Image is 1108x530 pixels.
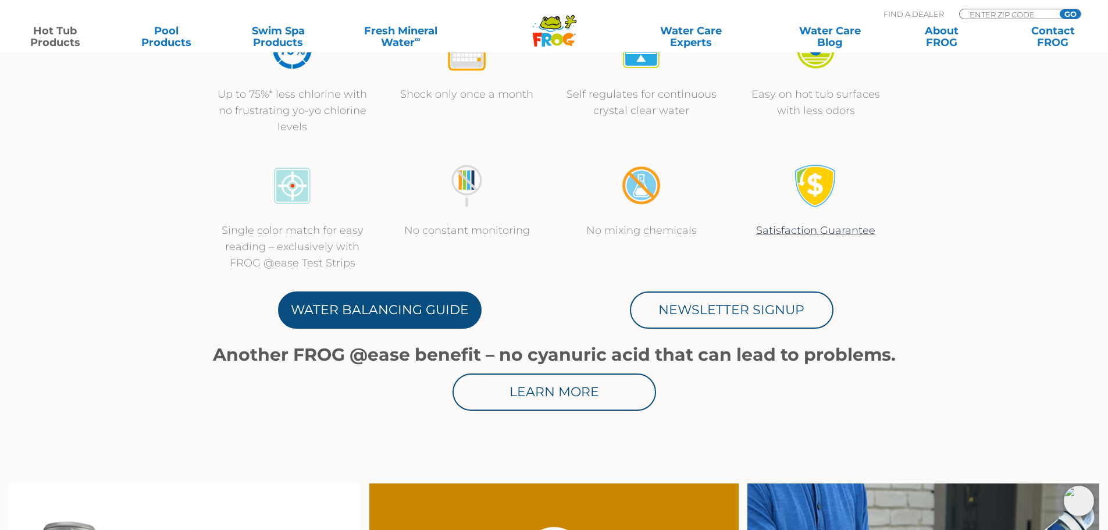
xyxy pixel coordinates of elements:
a: ContactFROG [1010,25,1096,48]
a: Water CareExperts [621,25,761,48]
a: Hot TubProducts [12,25,98,48]
p: Up to 75%* less chlorine with no frustrating yo-yo chlorine levels [217,86,368,135]
a: PoolProducts [123,25,210,48]
a: Satisfaction Guarantee [756,224,875,237]
a: AboutFROG [898,25,985,48]
a: Water CareBlog [786,25,873,48]
h1: Another FROG @ease benefit – no cyanuric acid that can lead to problems. [205,345,903,365]
img: openIcon [1064,486,1094,516]
img: no-constant-monitoring1 [445,164,489,208]
a: Fresh MineralWater∞ [346,25,455,48]
sup: ∞ [415,34,421,44]
p: Find A Dealer [883,9,944,19]
p: Shock only once a month [391,86,543,102]
img: no-mixing1 [619,164,663,208]
p: Self regulates for continuous crystal clear water [566,86,717,119]
p: No mixing chemicals [566,222,717,239]
a: Water Balancing Guide [278,291,482,329]
p: Easy on hot tub surfaces with less odors [740,86,892,119]
a: Newsletter Signup [630,291,833,329]
input: GO [1060,9,1081,19]
input: Zip Code Form [968,9,1047,19]
a: Learn More [453,374,656,411]
p: No constant monitoring [391,222,543,239]
p: Single color match for easy reading – exclusively with FROG @ease Test Strips [217,222,368,271]
img: Satisfaction Guarantee Icon [794,164,838,208]
img: icon-atease-color-match [270,164,314,208]
a: Swim SpaProducts [235,25,322,48]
